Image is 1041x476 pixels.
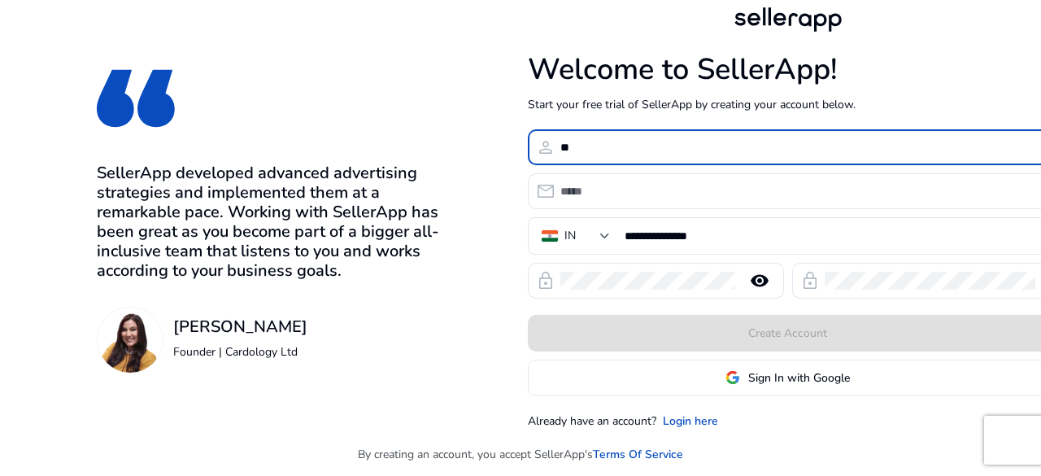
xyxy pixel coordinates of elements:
[564,227,576,245] div: IN
[173,343,307,360] p: Founder | Cardology Ltd
[800,271,820,290] span: lock
[536,271,555,290] span: lock
[593,446,683,463] a: Terms Of Service
[740,271,779,290] mat-icon: remove_red_eye
[536,138,555,157] span: person
[528,413,656,430] p: Already have an account?
[536,181,555,201] span: email
[97,164,444,281] h3: SellerApp developed advanced advertising strategies and implemented them at a remarkable pace. Wo...
[748,369,850,386] span: Sign In with Google
[173,317,307,337] h3: [PERSON_NAME]
[725,370,740,385] img: google-logo.svg
[663,413,718,430] a: Login here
